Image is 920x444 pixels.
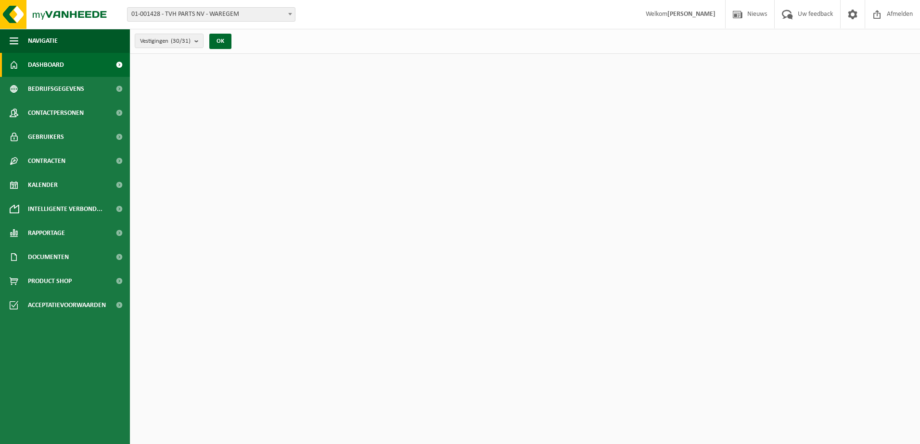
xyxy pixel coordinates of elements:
span: 01-001428 - TVH PARTS NV - WAREGEM [127,7,295,22]
button: Vestigingen(30/31) [135,34,204,48]
span: Product Shop [28,269,72,293]
span: 01-001428 - TVH PARTS NV - WAREGEM [128,8,295,21]
span: Contracten [28,149,65,173]
span: Gebruikers [28,125,64,149]
span: Kalender [28,173,58,197]
span: Rapportage [28,221,65,245]
count: (30/31) [171,38,191,44]
strong: [PERSON_NAME] [667,11,716,18]
span: Vestigingen [140,34,191,49]
span: Contactpersonen [28,101,84,125]
span: Navigatie [28,29,58,53]
span: Intelligente verbond... [28,197,102,221]
span: Documenten [28,245,69,269]
span: Acceptatievoorwaarden [28,293,106,317]
span: Bedrijfsgegevens [28,77,84,101]
span: Dashboard [28,53,64,77]
button: OK [209,34,231,49]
